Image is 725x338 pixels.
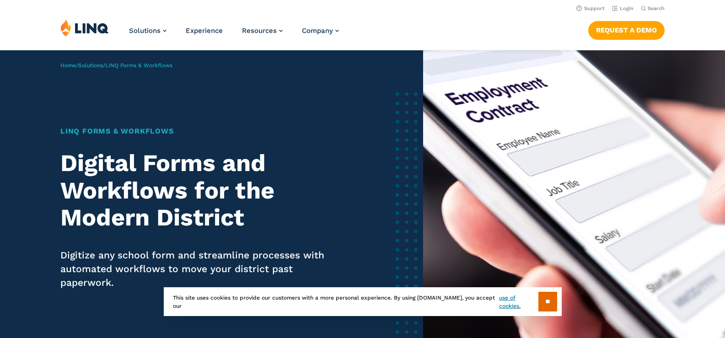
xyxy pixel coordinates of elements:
[60,19,109,37] img: LINQ | K‑12 Software
[302,27,333,35] span: Company
[60,248,346,290] p: Digitize any school form and streamline processes with automated workflows to move your district ...
[60,62,76,69] a: Home
[588,21,665,39] a: Request a Demo
[588,19,665,39] nav: Button Navigation
[105,62,172,69] span: LINQ Forms & Workflows
[612,5,634,11] a: Login
[129,27,161,35] span: Solutions
[164,287,562,316] div: This site uses cookies to provide our customers with a more personal experience. By using [DOMAIN...
[648,5,665,11] span: Search
[302,27,339,35] a: Company
[60,62,172,69] span: / /
[129,19,339,49] nav: Primary Navigation
[576,5,605,11] a: Support
[641,5,665,12] button: Open Search Bar
[60,150,346,231] h2: Digital Forms and Workflows for the Modern District
[78,62,103,69] a: Solutions
[242,27,277,35] span: Resources
[60,126,346,137] h1: LINQ Forms & Workflows
[186,27,223,35] a: Experience
[129,27,166,35] a: Solutions
[499,294,538,310] a: use of cookies.
[242,27,283,35] a: Resources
